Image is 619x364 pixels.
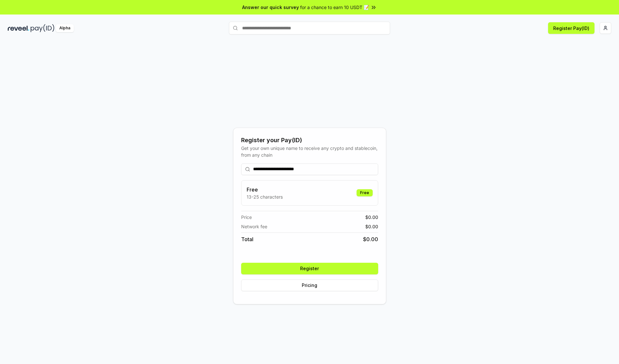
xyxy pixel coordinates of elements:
[241,280,378,291] button: Pricing
[357,189,373,196] div: Free
[8,24,29,32] img: reveel_dark
[363,235,378,243] span: $ 0.00
[365,214,378,221] span: $ 0.00
[56,24,74,32] div: Alpha
[241,223,267,230] span: Network fee
[31,24,54,32] img: pay_id
[300,4,369,11] span: for a chance to earn 10 USDT 📝
[241,263,378,274] button: Register
[247,193,283,200] p: 13-25 characters
[365,223,378,230] span: $ 0.00
[241,136,378,145] div: Register your Pay(ID)
[242,4,299,11] span: Answer our quick survey
[247,186,283,193] h3: Free
[241,214,252,221] span: Price
[241,235,253,243] span: Total
[241,145,378,158] div: Get your own unique name to receive any crypto and stablecoin, from any chain
[548,22,594,34] button: Register Pay(ID)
